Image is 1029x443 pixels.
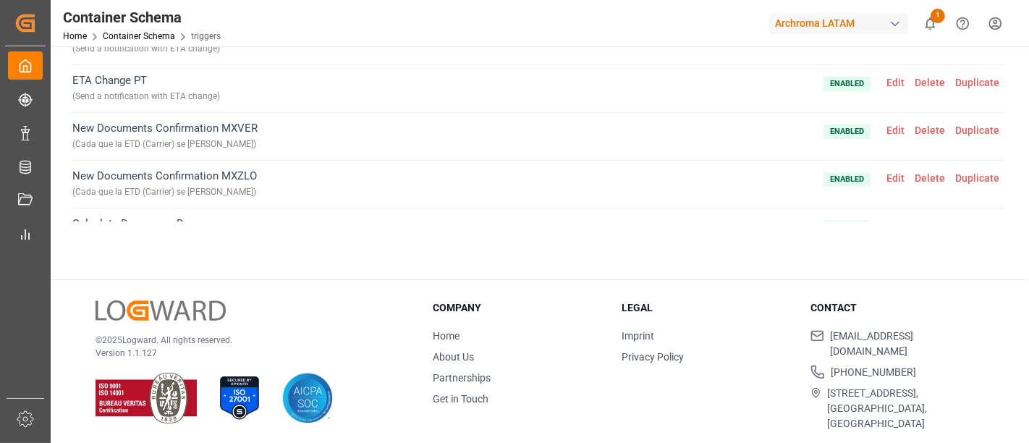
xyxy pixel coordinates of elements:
a: Get in Touch [433,393,488,405]
a: Container Schema [103,31,175,41]
a: Privacy Policy [622,351,684,363]
button: Help Center [947,7,979,40]
span: Delete [910,77,950,88]
a: Home [433,330,460,342]
img: ISO 9001 & ISO 14001 Certification [96,373,197,423]
h3: Company [433,300,604,316]
a: About Us [433,351,474,363]
span: Edit [881,77,910,88]
span: Enabled [823,220,871,235]
span: Enabled [823,172,871,187]
div: Archroma LATAM [769,13,908,34]
div: Container Schema [63,7,221,28]
img: ISO 27001 Certification [214,373,265,423]
a: Partnerships [433,372,491,384]
span: [EMAIL_ADDRESS][DOMAIN_NAME] [830,329,981,359]
a: Home [63,31,87,41]
span: 1 [931,9,945,23]
img: AICPA SOC [282,373,333,423]
p: Version 1.1.127 [96,347,397,360]
div: ( Send a notification with ETA change ) [72,88,220,105]
button: Archroma LATAM [769,9,914,37]
a: Imprint [622,330,654,342]
span: [STREET_ADDRESS], [GEOGRAPHIC_DATA], [GEOGRAPHIC_DATA] [827,386,981,431]
div: ( Send a notification with ETA change ) [72,41,221,57]
button: show 1 new notifications [914,7,947,40]
span: Duplicate [950,220,1004,232]
span: Duplicate [950,125,1004,136]
span: New Documents Confirmation MXZLO [72,168,257,201]
span: Delete [910,172,950,184]
div: ( Cada que la ETD (Carrier) se [PERSON_NAME] ) [72,184,257,201]
span: Delete [910,220,950,232]
div: ( Cada que la ETD (Carrier) se [PERSON_NAME] ) [72,136,258,153]
span: [PHONE_NUMBER] [831,365,916,380]
span: Duplicate [950,172,1004,184]
span: Edit [881,220,910,232]
p: © 2025 Logward. All rights reserved. [96,334,397,347]
h3: Contact [810,300,981,316]
span: New Documents Confirmation MXVER [72,120,258,153]
span: Enabled [823,125,871,139]
span: ETA Change PT [72,72,220,105]
span: Delete [910,125,950,136]
span: Calculate Demurrage Days [72,216,200,235]
img: Logward Logo [96,300,226,321]
span: Edit [881,172,910,184]
span: Enabled [823,77,871,91]
span: Edit [881,125,910,136]
h3: Legal [622,300,792,316]
span: Duplicate [950,77,1004,88]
